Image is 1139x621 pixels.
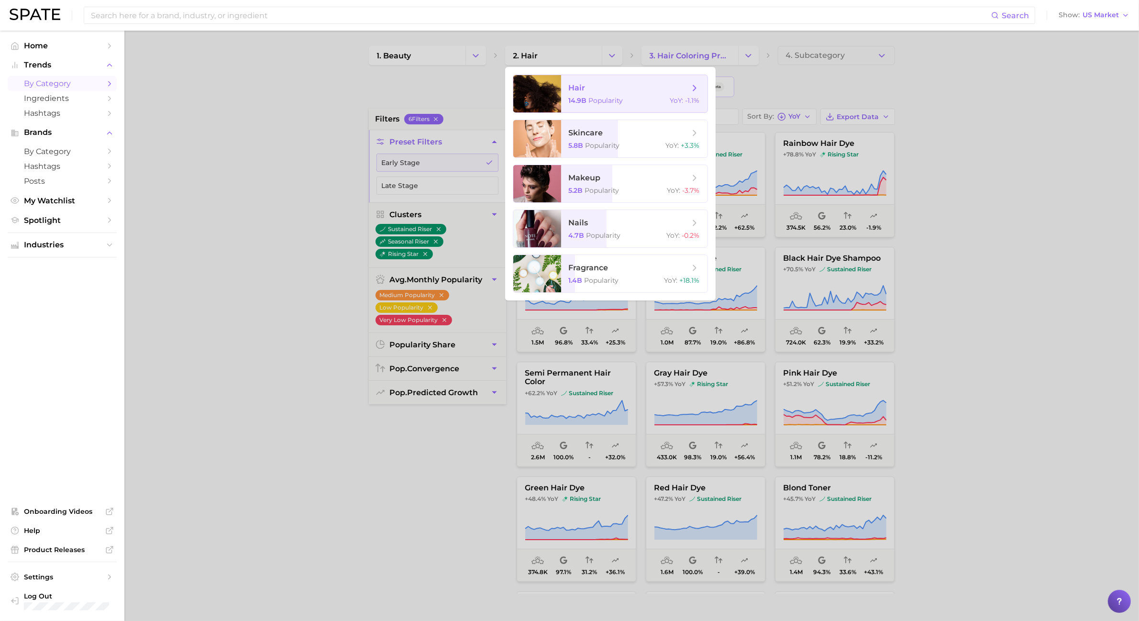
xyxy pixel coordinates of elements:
[8,504,117,519] a: Onboarding Videos
[8,570,117,584] a: Settings
[8,589,117,614] a: Log out. Currently logged in with e-mail unhokang@lghnh.com.
[569,128,603,137] span: skincare
[569,83,586,92] span: hair
[664,276,678,285] span: YoY :
[24,61,100,69] span: Trends
[8,238,117,252] button: Industries
[24,162,100,171] span: Hashtags
[586,141,620,150] span: Popularity
[569,141,584,150] span: 5.8b
[24,545,100,554] span: Product Releases
[589,96,623,105] span: Popularity
[8,174,117,189] a: Posts
[569,263,608,272] span: fragrance
[24,507,100,516] span: Onboarding Videos
[8,125,117,140] button: Brands
[680,276,700,285] span: +18.1%
[8,91,117,106] a: Ingredients
[24,147,100,156] span: by Category
[24,573,100,581] span: Settings
[505,67,716,300] ul: Change Category
[586,231,621,240] span: Popularity
[682,231,700,240] span: -0.2%
[1002,11,1029,20] span: Search
[569,173,601,182] span: makeup
[585,186,619,195] span: Popularity
[24,94,100,103] span: Ingredients
[569,186,583,195] span: 5.2b
[24,196,100,205] span: My Watchlist
[667,231,680,240] span: YoY :
[10,9,60,20] img: SPATE
[24,216,100,225] span: Spotlight
[569,218,588,227] span: nails
[667,186,681,195] span: YoY :
[569,231,585,240] span: 4.7b
[8,523,117,538] a: Help
[683,186,700,195] span: -3.7%
[24,79,100,88] span: by Category
[8,58,117,72] button: Trends
[8,159,117,174] a: Hashtags
[8,213,117,228] a: Spotlight
[569,276,583,285] span: 1.4b
[24,526,100,535] span: Help
[585,276,619,285] span: Popularity
[569,96,587,105] span: 14.9b
[90,7,991,23] input: Search here for a brand, industry, or ingredient
[24,592,109,600] span: Log Out
[8,543,117,557] a: Product Releases
[24,177,100,186] span: Posts
[8,106,117,121] a: Hashtags
[670,96,684,105] span: YoY :
[24,241,100,249] span: Industries
[8,193,117,208] a: My Watchlist
[1059,12,1080,18] span: Show
[24,109,100,118] span: Hashtags
[8,76,117,91] a: by Category
[1083,12,1119,18] span: US Market
[686,96,700,105] span: -1.1%
[24,41,100,50] span: Home
[666,141,679,150] span: YoY :
[24,128,100,137] span: Brands
[8,144,117,159] a: by Category
[681,141,700,150] span: +3.3%
[1056,9,1132,22] button: ShowUS Market
[8,38,117,53] a: Home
